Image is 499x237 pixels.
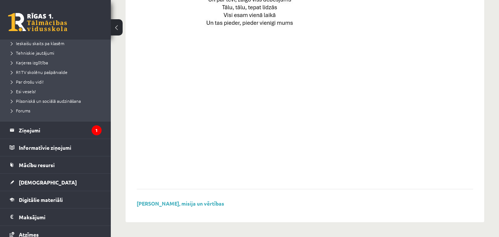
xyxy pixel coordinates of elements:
[10,174,102,191] a: [DEMOGRAPHIC_DATA]
[8,13,67,31] a: Rīgas 1. Tālmācības vidusskola
[10,122,102,139] a: Ziņojumi1
[11,98,81,104] span: Pilsoniskā un sociālā audzināšana
[11,88,103,95] a: Esi vesels!
[19,122,102,139] legend: Ziņojumi
[11,98,103,104] a: Pilsoniskā un sociālā audzināšana
[19,139,102,156] legend: Informatīvie ziņojumi
[19,209,102,226] legend: Maksājumi
[11,107,103,114] a: Forums
[10,156,102,173] a: Mācību resursi
[19,196,63,203] span: Digitālie materiāli
[19,179,77,186] span: [DEMOGRAPHIC_DATA]
[11,69,68,75] span: R1TV skolēnu pašpārvalde
[10,139,102,156] a: Informatīvie ziņojumi
[11,78,103,85] a: Par drošu vidi!
[10,209,102,226] a: Maksājumi
[11,79,44,85] span: Par drošu vidi!
[11,59,103,66] a: Karjeras izglītība
[11,40,103,47] a: Ieskaišu skaits pa klasēm
[19,162,55,168] span: Mācību resursi
[137,200,224,207] a: [PERSON_NAME], misija un vērtības
[11,40,64,46] span: Ieskaišu skaits pa klasēm
[11,50,103,56] a: Tehniskie jautājumi
[10,191,102,208] a: Digitālie materiāli
[11,69,103,75] a: R1TV skolēnu pašpārvalde
[11,108,30,114] span: Forums
[11,50,54,56] span: Tehniskie jautājumi
[11,60,48,65] span: Karjeras izglītība
[11,88,36,94] span: Esi vesels!
[92,125,102,135] i: 1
